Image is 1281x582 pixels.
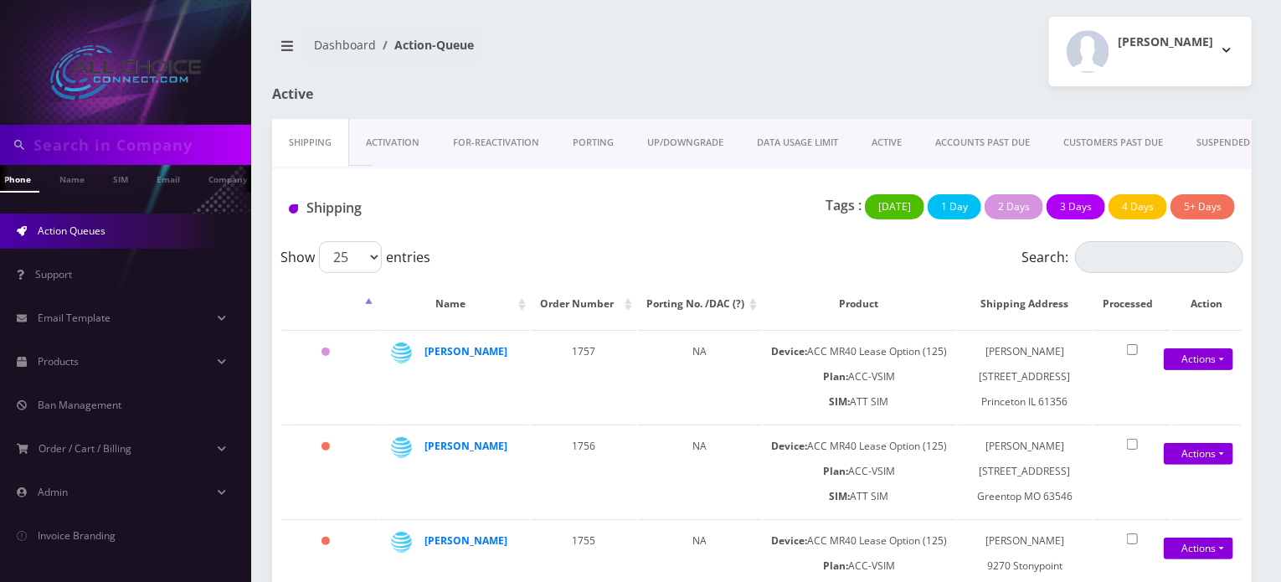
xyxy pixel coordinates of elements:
[985,194,1043,219] button: 2 Days
[1172,280,1242,328] th: Action
[272,28,749,75] nav: breadcrumb
[436,119,556,167] a: FOR-REActivation
[928,194,981,219] button: 1 Day
[38,398,121,412] span: Ban Management
[829,489,850,503] b: SIM:
[314,37,376,53] a: Dashboard
[823,369,848,384] b: Plan:
[823,464,848,478] b: Plan:
[1118,35,1213,49] h2: [PERSON_NAME]
[38,528,116,543] span: Invoice Branding
[39,441,132,456] span: Order / Cart / Billing
[763,280,955,328] th: Product
[532,425,636,518] td: 1756
[1021,241,1243,273] label: Search:
[740,119,855,167] a: DATA USAGE LIMIT
[424,344,507,358] a: [PERSON_NAME]
[763,425,955,518] td: ACC MR40 Lease Option (125) ACC-VSIM ATT SIM
[638,280,761,328] th: Porting No. /DAC (?): activate to sort column ascending
[35,267,72,281] span: Support
[272,119,349,167] a: Shipping
[105,165,136,191] a: SIM
[1164,348,1233,370] a: Actions
[1164,443,1233,465] a: Actions
[771,344,807,358] b: Device:
[1164,538,1233,559] a: Actions
[957,425,1093,518] td: [PERSON_NAME] [STREET_ADDRESS] Greentop MO 63546
[826,195,862,215] p: Tags :
[349,119,436,167] a: Activation
[638,425,761,518] td: NA
[378,280,530,328] th: Name: activate to sort column ascending
[1094,280,1170,328] th: Processed: activate to sort column ascending
[823,559,848,573] b: Plan:
[865,194,924,219] button: [DATE]
[532,280,636,328] th: Order Number: activate to sort column ascending
[282,280,377,328] th: : activate to sort column descending
[424,439,507,453] a: [PERSON_NAME]
[763,330,955,423] td: ACC MR40 Lease Option (125) ACC-VSIM ATT SIM
[33,129,247,161] input: Search in Company
[532,330,636,423] td: 1757
[1047,194,1105,219] button: 3 Days
[918,119,1047,167] a: ACCOUNTS PAST DUE
[38,311,111,325] span: Email Template
[289,204,298,214] img: Shipping
[771,533,807,548] b: Device:
[1075,241,1243,273] input: Search:
[855,119,918,167] a: ACTIVE
[1047,119,1180,167] a: CUSTOMERS PAST DUE
[424,533,507,548] a: [PERSON_NAME]
[38,224,105,238] span: Action Queues
[556,119,630,167] a: PORTING
[630,119,740,167] a: UP/DOWNGRADE
[148,165,188,191] a: Email
[200,165,256,191] a: Company
[38,485,68,499] span: Admin
[1049,17,1252,86] button: [PERSON_NAME]
[50,45,201,100] img: All Choice Connect
[51,165,93,191] a: Name
[638,330,761,423] td: NA
[1180,119,1267,167] a: SUSPENDED
[957,280,1093,328] th: Shipping Address
[957,330,1093,423] td: [PERSON_NAME] [STREET_ADDRESS] Princeton IL 61356
[272,86,582,102] h1: Active
[1170,194,1235,219] button: 5+ Days
[1109,194,1167,219] button: 4 Days
[771,439,807,453] b: Device:
[38,354,79,368] span: Products
[829,394,850,409] b: SIM:
[289,200,588,216] h1: Shipping
[376,36,474,54] li: Action-Queue
[319,241,382,273] select: Showentries
[280,241,430,273] label: Show entries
